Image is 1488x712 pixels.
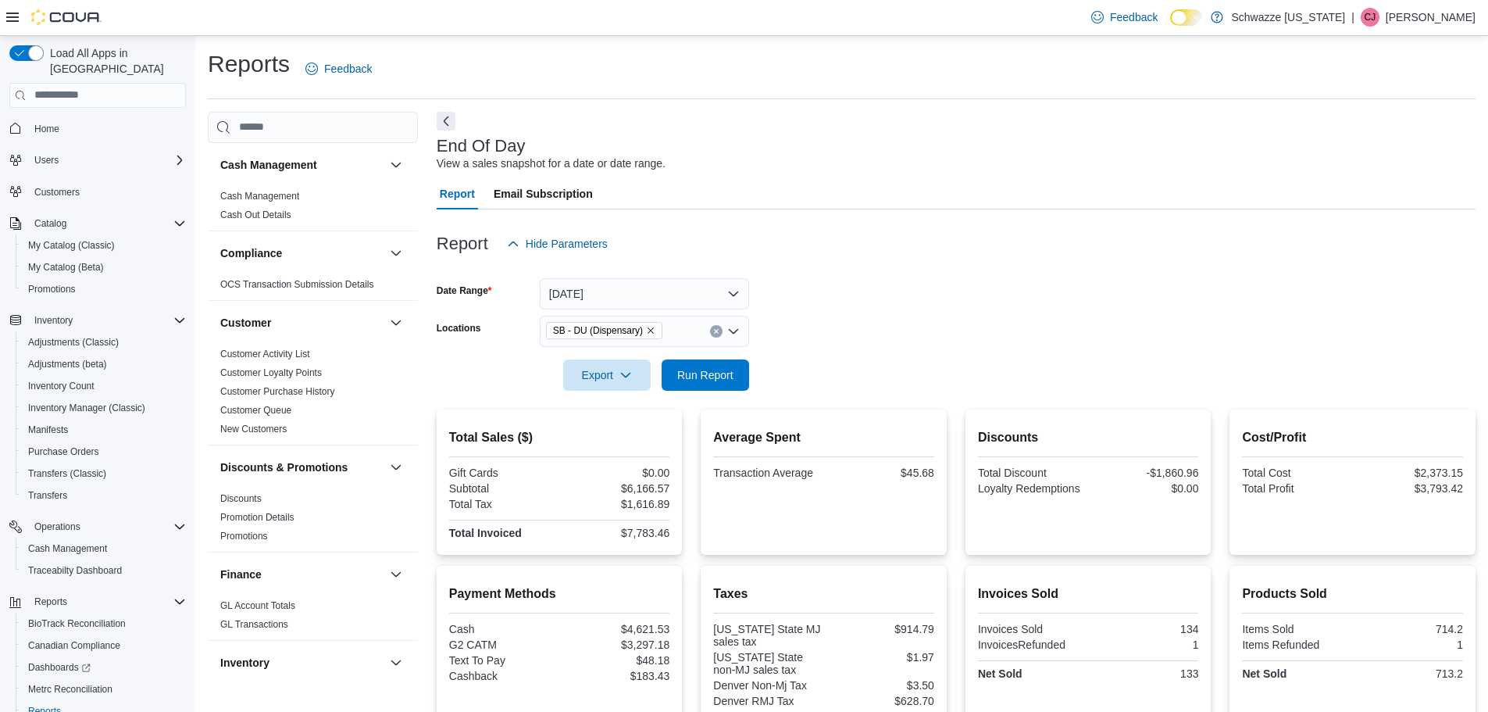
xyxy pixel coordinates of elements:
[220,367,322,379] span: Customer Loyalty Points
[34,314,73,327] span: Inventory
[22,258,110,277] a: My Catalog (Beta)
[3,181,192,203] button: Customers
[208,48,290,80] h1: Reports
[1242,585,1463,603] h2: Products Sold
[28,261,104,274] span: My Catalog (Beta)
[562,670,669,682] div: $183.43
[28,617,126,630] span: BioTrack Reconciliation
[827,695,934,707] div: $628.70
[28,283,76,295] span: Promotions
[713,585,934,603] h2: Taxes
[22,658,186,677] span: Dashboards
[978,639,1085,651] div: InvoicesRefunded
[1356,667,1463,680] div: 713.2
[3,149,192,171] button: Users
[16,419,192,441] button: Manifests
[22,442,105,461] a: Purchase Orders
[16,331,192,353] button: Adjustments (Classic)
[220,404,291,417] span: Customer Queue
[1242,667,1286,680] strong: Net Sold
[22,333,186,352] span: Adjustments (Classic)
[16,278,192,300] button: Promotions
[827,651,934,664] div: $1.97
[220,245,282,261] h3: Compliance
[437,156,665,172] div: View a sales snapshot for a date or date range.
[220,348,310,360] span: Customer Activity List
[28,183,86,202] a: Customers
[28,402,145,414] span: Inventory Manager (Classic)
[437,284,492,297] label: Date Range
[220,599,295,612] span: GL Account Totals
[22,636,127,655] a: Canadian Compliance
[22,561,186,580] span: Traceabilty Dashboard
[16,538,192,560] button: Cash Management
[387,458,405,477] button: Discounts & Promotions
[220,618,288,631] span: GL Transactions
[220,385,335,398] span: Customer Purchase History
[16,657,192,678] a: Dashboards
[3,309,192,331] button: Inventory
[220,423,287,435] span: New Customers
[28,120,66,138] a: Home
[553,323,643,338] span: SB - DU (Dispensary)
[449,654,556,667] div: Text To Pay
[437,322,481,335] label: Locations
[22,420,74,439] a: Manifests
[208,596,418,640] div: Finance
[562,623,669,635] div: $4,621.53
[1242,623,1349,635] div: Items Sold
[28,151,186,170] span: Users
[28,564,122,577] span: Traceabilty Dashboard
[449,527,522,539] strong: Total Invoiced
[28,336,119,349] span: Adjustments (Classic)
[827,679,934,692] div: $3.50
[22,280,186,299] span: Promotions
[220,157,384,173] button: Cash Management
[220,655,269,671] h3: Inventory
[34,217,66,230] span: Catalog
[562,498,669,510] div: $1,616.89
[220,530,268,542] span: Promotions
[1242,639,1349,651] div: Items Refunded
[22,258,186,277] span: My Catalog (Beta)
[978,623,1085,635] div: Invoices Sold
[220,245,384,261] button: Compliance
[546,322,662,339] span: SB - DU (Dispensary)
[978,667,1022,680] strong: Net Sold
[22,464,186,483] span: Transfers (Classic)
[220,190,299,202] span: Cash Management
[16,678,192,700] button: Metrc Reconciliation
[713,623,820,648] div: [US_STATE] State MJ sales tax
[1091,482,1198,495] div: $0.00
[220,405,291,416] a: Customer Queue
[562,467,669,479] div: $0.00
[208,275,418,300] div: Compliance
[22,486,73,505] a: Transfers
[22,280,82,299] a: Promotions
[449,623,556,635] div: Cash
[16,256,192,278] button: My Catalog (Beta)
[1091,639,1198,651] div: 1
[22,399,152,417] a: Inventory Manager (Classic)
[16,441,192,463] button: Purchase Orders
[449,670,556,682] div: Cashback
[220,512,294,523] a: Promotion Details
[220,492,262,505] span: Discounts
[710,325,723,338] button: Clear input
[437,234,488,253] h3: Report
[220,278,374,291] span: OCS Transaction Submission Details
[978,482,1085,495] div: Loyalty Redemptions
[16,375,192,397] button: Inventory Count
[526,236,608,252] span: Hide Parameters
[28,119,186,138] span: Home
[22,539,113,558] a: Cash Management
[220,367,322,378] a: Customer Loyalty Points
[1242,467,1349,479] div: Total Cost
[28,467,106,480] span: Transfers (Classic)
[28,239,115,252] span: My Catalog (Classic)
[28,380,95,392] span: Inventory Count
[16,397,192,419] button: Inventory Manager (Classic)
[3,117,192,140] button: Home
[22,236,186,255] span: My Catalog (Classic)
[501,228,614,259] button: Hide Parameters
